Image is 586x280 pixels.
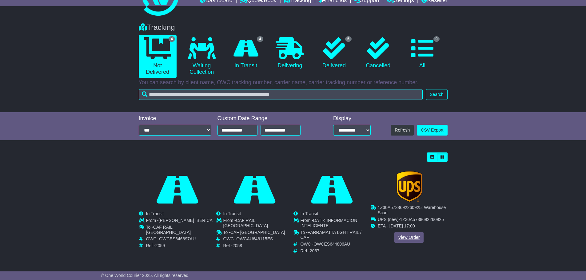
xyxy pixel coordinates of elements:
div: Invoice [139,115,211,122]
td: From - [146,218,216,225]
span: CAF RAIL [GEOGRAPHIC_DATA] [223,218,268,228]
a: 5 Delivered [315,35,353,71]
span: 1Z30A5738692260925 [400,217,444,222]
span: 9 [433,36,440,42]
a: 9 All [403,35,441,71]
span: In Transit [223,211,241,216]
span: CAF RAIL [GEOGRAPHIC_DATA] [146,225,191,235]
td: To - [146,225,216,237]
img: GetCarrierServiceLogo [397,171,422,202]
span: [PERSON_NAME] IBERICA [159,218,213,223]
td: Ref - [146,243,216,248]
span: UPS (new) [378,217,399,222]
td: To - [223,230,293,237]
div: Tracking [136,23,451,32]
span: 5 [345,36,352,42]
span: 1Z30A5738692260925: Warehouse Scan [378,205,446,215]
span: 2058 [233,243,242,248]
span: 2059 [155,243,165,248]
span: OWCES646697AU [159,236,196,241]
td: OWC - [223,236,293,243]
td: From - [223,218,293,230]
span: In Transit [301,211,318,216]
td: OWC - [301,242,370,248]
span: In Transit [146,211,164,216]
td: Ref - [223,243,293,248]
a: 4 Not Delivered [139,35,177,78]
span: © One World Courier 2025. All rights reserved. [101,273,190,278]
span: ETA - [DATE] 17:00 [378,224,415,229]
span: 4 [257,36,263,42]
a: Delivering [271,35,309,71]
a: Waiting Collection [183,35,221,78]
td: Ref - [301,248,370,254]
a: View Order [394,232,424,243]
a: 4 In Transit [227,35,265,71]
td: OWC - [146,236,216,243]
span: PARRAMATTA LGHT RAIL / CAF [301,230,361,240]
span: CAF [GEOGRAPHIC_DATA] [230,230,285,235]
td: - [378,217,447,224]
button: Refresh [391,125,414,136]
div: Custom Date Range [217,115,316,122]
span: OWCAU646115ES [236,236,273,241]
button: Search [426,89,447,100]
span: 2057 [310,248,319,253]
span: OWCES644806AU [313,242,350,246]
div: Display [333,115,371,122]
td: From - [301,218,370,230]
a: CSV Export [417,125,447,136]
span: DATIK INFORMACION INTELIGENTE [301,218,357,228]
a: Cancelled [359,35,397,71]
p: You can search by client name, OWC tracking number, carrier name, carrier tracking number or refe... [139,79,448,86]
span: 4 [169,36,175,42]
td: To - [301,230,370,242]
